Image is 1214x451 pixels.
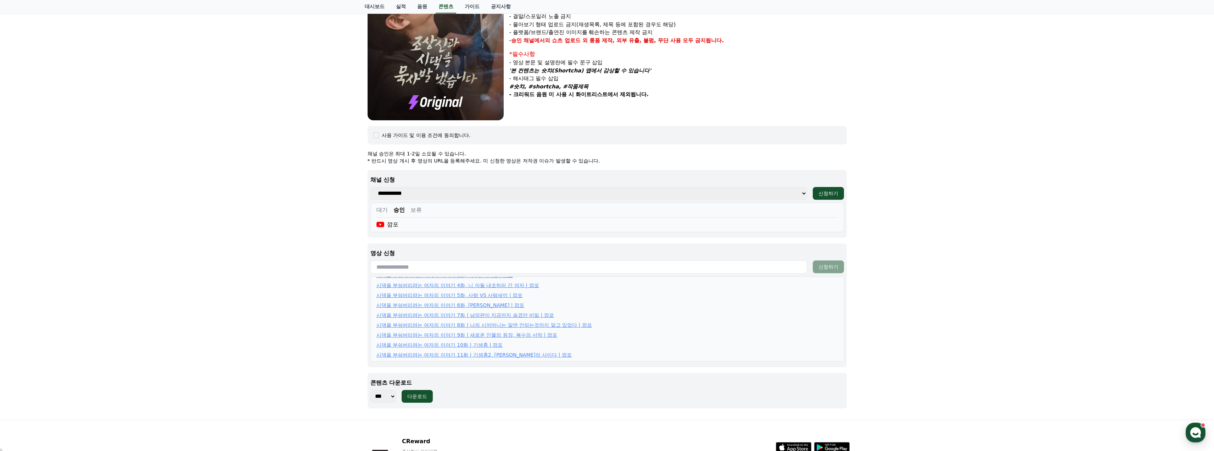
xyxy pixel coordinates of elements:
p: - 플랫폼/브랜드/출연진 이미지를 훼손하는 콘텐츠 제작 금지 [509,28,847,37]
div: 다운로드 [407,393,427,400]
button: 신청하기 [813,260,844,273]
p: * 반드시 영상 게시 후 영상의 URL을 등록해주세요. 미 신청한 영상은 저작권 이슈가 발생할 수 있습니다. [368,157,847,164]
a: 시댁을 부숴버리려는 여자의 이야기 11화 | 기생충2, [PERSON_NAME]의 사이다 | 깜포 [376,351,572,358]
div: 신청하기 [818,263,838,270]
a: 시댁을 부숴버리려는 여자의 이야기 6화, [PERSON_NAME] | 깜포 [376,302,525,309]
a: 시댁을 부숴버리려는 여자의 이야기 4화, 니 아들 내조하러 간 여자 | 깜포 [376,282,539,289]
p: - 해시태그 필수 삽입 [509,75,847,83]
div: *필수사항 [509,50,847,59]
a: 홈 [2,225,47,243]
button: 대기 [376,206,388,214]
p: 채널 승인은 최대 1-2일 소요될 수 있습니다. [368,150,847,157]
strong: 승인 채널에서의 쇼츠 업로드 외 [511,37,588,44]
div: 사용 가이드 및 이용 조건에 동의합니다. [382,132,471,139]
p: 콘텐츠 다운로드 [370,379,844,387]
p: 채널 신청 [370,176,844,184]
p: - 결말/스포일러 노출 금지 [509,12,847,21]
button: 다운로드 [402,390,433,403]
div: 깜포 [376,220,399,229]
a: 시댁을 부숴버리려는 여자의 이야기 8화 | 나의 시어머니는 알면 안되는것까지 알고 있었다 | 깜포 [376,321,592,329]
a: 설정 [91,225,136,243]
em: #숏챠, #shortcha, #작품제목 [509,83,589,90]
span: 홈 [22,236,27,241]
button: 승인 [393,206,405,214]
a: 시댁을 부숴버리려는 여자의 이야기 9화 | 새로운 인물의 등장, 복수의 서막 | 깜포 [376,331,557,339]
p: - 영상 본문 및 설명란에 필수 문구 삽입 [509,59,847,67]
a: 대화 [47,225,91,243]
strong: 롱폼 제작, 외부 유출, 불펌, 무단 사용 모두 금지됩니다. [589,37,724,44]
button: 보류 [410,206,422,214]
a: 시댁을 부숴버리려는 여자의 이야기 10화 | 기생충 | 깜포 [376,341,503,348]
p: 영상 신청 [370,249,844,258]
span: 설정 [110,236,118,241]
strong: - 크리워드 음원 미 사용 시 화이트리스트에서 제외됩니다. [509,91,649,98]
p: - [509,37,847,45]
div: 신청하기 [818,190,838,197]
p: CReward [402,437,488,446]
a: 시댁을 부숴버리려는 여자의 이야기 5화, 사람 VS 사람새끼 | 깜포 [376,292,523,299]
button: 신청하기 [813,187,844,200]
span: 대화 [65,236,73,242]
p: - 몰아보기 형태 업로드 금지(재생목록, 제목 등에 포함된 경우도 해당) [509,21,847,29]
a: 시댁을 부숴버리려는 여자의 이야기 7화 | 남의편이 지금까지 숨겼던 비밀 | 깜포 [376,312,554,319]
em: '본 컨텐츠는 숏챠(Shortcha) 앱에서 감상할 수 있습니다' [509,67,651,74]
